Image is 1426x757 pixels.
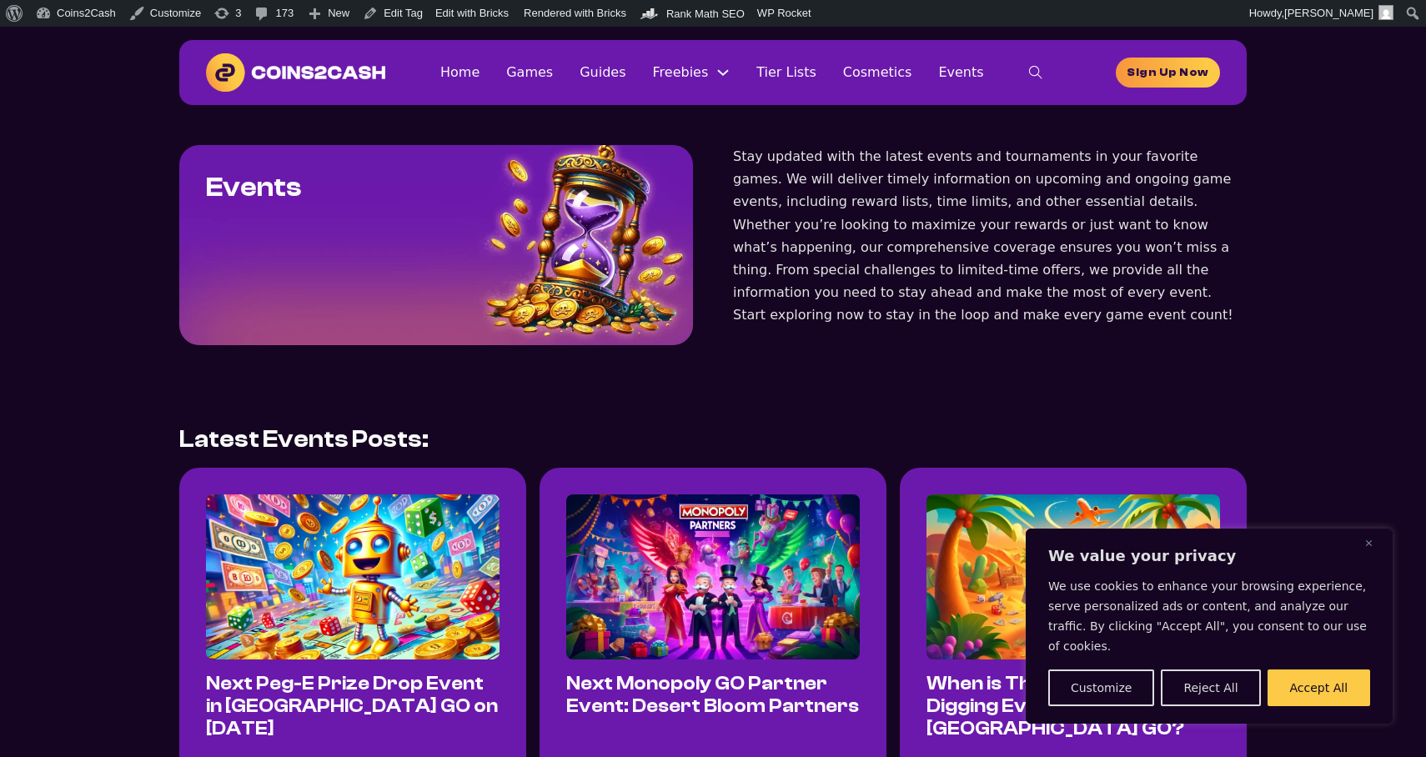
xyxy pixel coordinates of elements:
[1026,529,1393,724] div: We value your privacy
[716,66,730,79] button: Freebies Sub menu
[1116,58,1220,88] a: homepage
[179,425,429,454] h2: Latest Events Posts:
[653,61,709,83] a: Freebies
[1365,539,1373,547] img: Close
[206,494,500,659] img: Next Monopoly GO Peg-E event
[506,61,553,83] a: Games
[1365,533,1385,553] button: Close
[580,61,625,83] a: Guides
[566,673,859,717] a: Next Monopoly GO Partner Event: Desert Bloom Partners
[938,61,983,83] a: Events
[566,494,860,659] img: Monopoly GO next partner event illustration
[1011,56,1061,89] button: toggle search
[206,673,498,740] a: Next Peg-E Prize Drop Event in [GEOGRAPHIC_DATA] GO on [DATE]
[733,145,1247,327] div: Stay updated with the latest events and tournaments in your favorite games. We will deliver timel...
[1284,7,1373,19] span: [PERSON_NAME]
[1048,576,1370,656] p: We use cookies to enhance your browsing experience, serve personalized ads or content, and analyz...
[440,61,480,83] a: Home
[1048,546,1370,566] p: We value your privacy
[206,53,385,92] img: Coins2Cash Logo
[1161,669,1260,706] button: Reject All
[756,61,816,83] a: Tier Lists
[206,172,302,204] h1: Events
[1268,669,1370,706] button: Accept All
[926,494,1220,659] img: Digging events in Monopoly GO
[926,673,1191,740] a: When is The Next Treasure Digging Event in [GEOGRAPHIC_DATA] GO?
[666,8,745,20] span: Rank Math SEO
[1048,669,1154,706] button: Customize
[843,61,912,83] a: Cosmetics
